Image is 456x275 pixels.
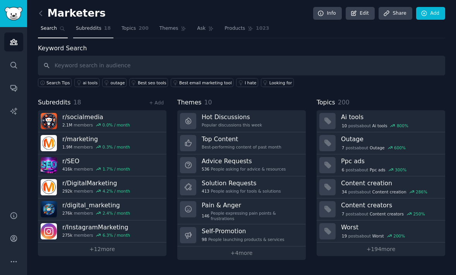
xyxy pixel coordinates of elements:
[102,78,127,87] a: outage
[177,110,306,132] a: Hot DiscussionsPopular discussions this week
[269,80,292,85] div: Looking for
[202,179,281,187] h3: Solution Requests
[5,7,22,20] img: GummySearch logo
[317,176,445,198] a: Content creation34postsaboutContent creation286%
[342,123,347,128] span: 10
[341,223,440,231] h3: Worst
[372,233,384,239] span: Worst
[202,166,286,172] div: People asking for advice & resources
[103,188,130,194] div: 4.2 % / month
[341,179,440,187] h3: Content creation
[41,157,57,173] img: SEO
[341,113,440,121] h3: Ai tools
[346,7,375,20] a: Edit
[342,211,345,217] span: 7
[38,220,166,243] a: r/InstagramMarketing275kmembers6.3% / month
[341,157,440,165] h3: Ppc ads
[177,246,306,260] a: +4more
[416,7,445,20] a: Add
[204,99,212,106] span: 10
[370,145,385,150] span: Outage
[122,25,136,32] span: Topics
[202,227,285,235] h3: Self-Promotion
[62,210,72,216] span: 276k
[372,189,406,195] span: Content creation
[338,99,350,106] span: 200
[74,99,81,106] span: 18
[177,98,202,108] span: Themes
[194,22,216,38] a: Ask
[38,154,166,176] a: r/SEO416kmembers1.7% / month
[317,110,445,132] a: Ai tools10postsaboutAi tools800%
[202,166,209,172] span: 536
[202,188,209,194] span: 413
[38,7,106,20] h2: Marketers
[41,201,57,217] img: digital_marketing
[179,80,232,85] div: Best email marketing tool
[129,78,168,87] a: Best seo tools
[41,179,57,195] img: DigitalMarketing
[222,22,272,38] a: Products1023
[397,123,408,128] div: 800 %
[41,223,57,239] img: InstagramMarketing
[62,232,130,238] div: members
[202,157,286,165] h3: Advice Requests
[38,198,166,220] a: r/digital_marketing276kmembers2.4% / month
[341,210,425,217] div: post s about
[62,188,72,194] span: 292k
[76,25,101,32] span: Subreddits
[177,132,306,154] a: Top ContentBest-performing content of past month
[62,122,130,128] div: members
[394,145,406,150] div: 600 %
[139,25,149,32] span: 200
[73,22,113,38] a: Subreddits18
[370,211,404,217] span: Content creators
[38,22,68,38] a: Search
[103,166,130,172] div: 1.7 % / month
[341,122,409,129] div: post s about
[225,25,245,32] span: Products
[202,237,207,242] span: 98
[74,78,99,87] a: ai tools
[38,78,72,87] button: Search Tips
[413,211,425,217] div: 250 %
[138,80,166,85] div: Best seo tools
[38,110,166,132] a: r/socialmedia2.1Mmembers0.0% / month
[62,157,130,165] h3: r/ SEO
[261,78,294,87] a: Looking for
[103,210,130,216] div: 2.4 % / month
[62,179,130,187] h3: r/ DigitalMarketing
[177,176,306,198] a: Solution Requests413People asking for tools & solutions
[62,166,130,172] div: members
[202,210,300,221] div: People expressing pain points & frustrations
[62,113,130,121] h3: r/ socialmedia
[393,233,405,239] div: 200 %
[341,144,406,151] div: post s about
[341,232,406,239] div: post s about
[342,233,347,239] span: 19
[202,113,262,121] h3: Hot Discussions
[103,122,130,128] div: 0.0 % / month
[341,188,428,195] div: post s about
[104,25,111,32] span: 18
[342,189,347,195] span: 34
[38,98,71,108] span: Subreddits
[317,198,445,220] a: Content creators7postsaboutContent creators250%
[342,145,345,150] span: 7
[236,78,258,87] a: I hate
[177,198,306,225] a: Pain & Anger146People expressing pain points & frustrations
[317,243,445,256] a: +194more
[62,122,72,128] span: 2.1M
[62,232,72,238] span: 275k
[379,7,412,20] a: Share
[372,123,387,128] span: Ai tools
[313,7,342,20] a: Info
[317,98,335,108] span: Topics
[341,166,407,173] div: post s about
[177,154,306,176] a: Advice Requests536People asking for advice & resources
[38,132,166,154] a: r/marketing1.9Mmembers0.3% / month
[41,135,57,151] img: marketing
[62,223,130,231] h3: r/ InstagramMarketing
[62,201,130,209] h3: r/ digital_marketing
[202,135,281,143] h3: Top Content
